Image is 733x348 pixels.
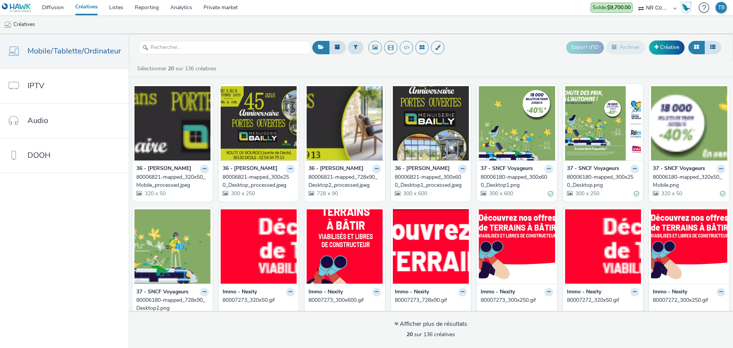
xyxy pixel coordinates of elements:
strong: Immo - Nexity [395,288,429,297]
img: 80006180-mapped_300x600_Desktop1.png visual [479,86,555,160]
img: 80007272_320x50.gif visual [565,209,641,284]
div: 80006821-mapped_320x50_Mobile_processed.jpeg [136,173,206,189]
div: 80006180-mapped_300x600_Desktop1.png [481,173,550,189]
strong: 37 - SNCF Voyageurs [136,288,189,297]
div: TB [718,2,725,13]
img: 80006821-mapped_320x50_Mobile_processed.jpeg visual [134,86,211,160]
a: 80007273_320x50.gif [223,296,295,304]
img: 80007273_300x600.gif visual [307,209,383,284]
img: 80006180-mapped_320x50_Mobile.png visual [651,86,727,160]
a: 80007272_300x250.gif [653,296,725,304]
div: 80006180-mapped_320x50_Mobile.png [653,173,722,189]
a: Créative [649,40,685,54]
img: 80007273_320x50.gif visual [221,209,297,284]
img: 80006180-mapped_728x90_Desktop2.png visual [134,209,211,284]
span: 300 x 600 [488,190,513,197]
span: Audio [27,115,48,126]
a: 80006821-mapped_728x90_Desktop2_processed.jpeg [308,173,381,189]
strong: 37 - SNCF Voyageurs [481,165,533,173]
img: 80007272_300x250.gif visual [651,209,727,284]
strong: Immo - Nexity [567,288,601,297]
span: IPTV [27,80,44,91]
button: Grille [688,41,705,54]
span: 300 x 250 [230,190,255,197]
strong: 37 - SNCF Voyageurs [567,165,619,173]
strong: Immo - Nexity [308,288,343,297]
div: 80007273_320x50.gif [223,296,292,304]
a: 80007273_300x600.gif [308,296,381,304]
button: Liste [704,41,721,54]
div: 80006821-mapped_300x600_Desktop1_processed.jpeg [395,173,464,189]
strong: 36 - [PERSON_NAME] [308,165,363,173]
a: Hawk Academy [680,2,695,14]
strong: $9,700.00 [607,4,631,11]
div: Valide [634,190,639,198]
span: Mobile/Tablette/Ordinateur [27,45,121,57]
div: 80007273_728x90.gif [395,296,464,304]
div: Valide [548,190,553,198]
span: 300 x 600 [402,190,427,197]
div: 80006821-mapped_728x90_Desktop2_processed.jpeg [308,173,378,189]
img: 80007273_728x90.gif visual [393,209,469,284]
button: Archiver [606,41,645,54]
span: Solde : [593,4,631,11]
a: 80006180-mapped_320x50_Mobile.png [653,173,725,189]
input: Rechercher... [139,41,310,54]
img: 80006821-mapped_300x250_Desktop_processed.jpeg visual [221,86,297,160]
img: 80006821-mapped_300x600_Desktop1_processed.jpeg visual [393,86,469,160]
a: 80006180-mapped_300x600_Desktop1.png [481,173,553,189]
a: 80007273_728x90.gif [395,296,467,304]
a: 80006821-mapped_300x600_Desktop1_processed.jpeg [395,173,467,189]
a: 80006180-mapped_300x250_Desktop.png [567,173,639,189]
div: 80007273_300x600.gif [308,296,378,304]
div: 80006821-mapped_300x250_Desktop_processed.jpeg [223,173,292,189]
div: 80007272_320x50.gif [567,296,636,304]
img: Hawk Academy [680,2,692,14]
img: 80006180-mapped_300x250_Desktop.png visual [565,86,641,160]
strong: 37 - SNCF Voyageurs [653,165,705,173]
a: 80007273_300x250.gif [481,296,553,304]
strong: 36 - [PERSON_NAME] [223,165,278,173]
strong: 20 [407,331,413,338]
strong: Immo - Nexity [223,288,257,297]
strong: Immo - Nexity [481,288,515,297]
span: sur 136 créatives [407,331,455,338]
img: 80006821-mapped_728x90_Desktop2_processed.jpeg visual [307,86,383,160]
img: mobile [4,21,11,29]
a: 80006821-mapped_300x250_Desktop_processed.jpeg [223,173,295,189]
img: 80007273_300x250.gif visual [479,209,555,284]
div: 80007272_300x250.gif [653,296,722,304]
strong: Immo - Nexity [653,288,687,297]
button: Export d'ID [566,41,604,53]
strong: 20 [168,65,174,72]
a: 80007272_320x50.gif [567,296,639,304]
a: 80006180-mapped_728x90_Desktop2.png [136,296,209,312]
span: 300 x 250 [575,190,599,197]
span: 320 x 50 [144,190,166,197]
strong: 36 - [PERSON_NAME] [395,165,450,173]
span: 728 x 90 [316,190,338,197]
img: undefined Logo [2,3,31,13]
div: Afficher plus de résultats [394,320,467,329]
span: DOOH [27,150,50,161]
div: 80007273_300x250.gif [481,296,550,304]
div: Les dépenses d'aujourd'hui ne sont pas encore prises en compte dans le solde [591,3,633,13]
div: 80006180-mapped_728x90_Desktop2.png [136,296,206,312]
div: Valide [720,190,725,198]
a: 80006821-mapped_320x50_Mobile_processed.jpeg [136,173,209,189]
span: 320 x 50 [660,190,682,197]
a: Sélectionner sur 136 créatives [136,65,220,72]
strong: 36 - [PERSON_NAME] [136,165,191,173]
div: 80006180-mapped_300x250_Desktop.png [567,173,636,189]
